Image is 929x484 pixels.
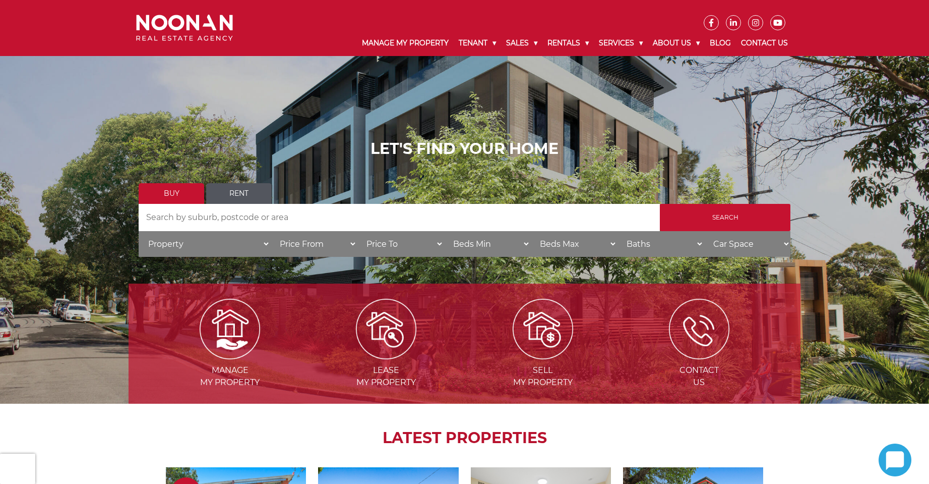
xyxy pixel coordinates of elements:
a: Contact Us [736,30,793,56]
a: Sales [501,30,542,56]
a: Rentals [542,30,594,56]
a: Blog [705,30,736,56]
a: Rent [206,183,272,204]
span: Manage my Property [153,364,307,389]
span: Sell my Property [466,364,620,389]
input: Search [660,204,790,231]
img: Noonan Real Estate Agency [136,15,233,41]
a: Leasemy Property [309,324,463,387]
img: Sell my property [513,299,573,359]
h2: LATEST PROPERTIES [154,429,775,447]
span: Lease my Property [309,364,463,389]
a: Buy [139,183,204,204]
input: Search by suburb, postcode or area [139,204,660,231]
a: Managemy Property [153,324,307,387]
a: Tenant [454,30,501,56]
a: Sellmy Property [466,324,620,387]
img: ICONS [669,299,729,359]
h1: LET'S FIND YOUR HOME [139,140,790,158]
img: Lease my property [356,299,416,359]
img: Manage my Property [200,299,260,359]
a: Manage My Property [357,30,454,56]
a: Services [594,30,648,56]
span: Contact Us [622,364,776,389]
a: About Us [648,30,705,56]
a: ContactUs [622,324,776,387]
